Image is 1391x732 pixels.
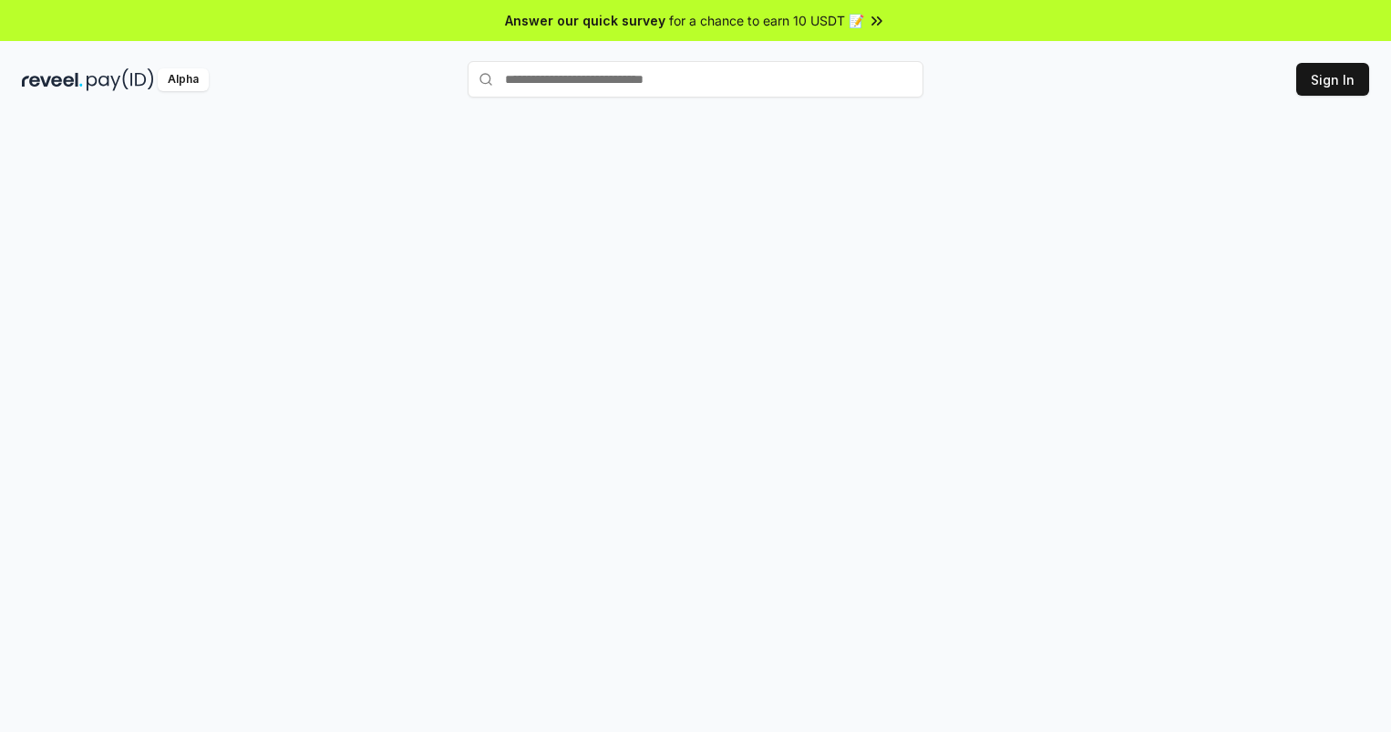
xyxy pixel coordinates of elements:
img: reveel_dark [22,68,83,91]
span: for a chance to earn 10 USDT 📝 [669,11,864,30]
button: Sign In [1296,63,1369,96]
span: Answer our quick survey [505,11,665,30]
img: pay_id [87,68,154,91]
div: Alpha [158,68,209,91]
